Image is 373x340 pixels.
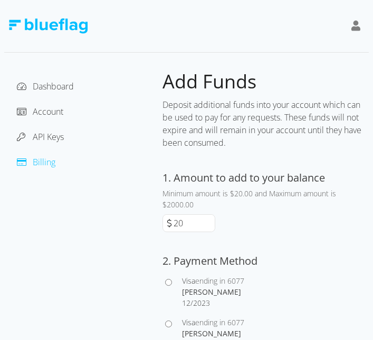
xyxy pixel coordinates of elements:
[182,286,369,297] div: [PERSON_NAME]
[195,317,244,327] span: ending in 6077
[182,298,190,308] span: 12
[162,254,257,268] label: 2. Payment Method
[17,156,55,168] a: Billing
[190,298,193,308] span: /
[33,106,63,117] span: Account
[8,18,88,34] img: Blue Flag Logo
[33,81,74,92] span: Dashboard
[33,156,55,168] span: Billing
[17,106,63,117] a: Account
[193,298,210,308] span: 2023
[17,131,64,143] a: API Keys
[33,131,64,143] span: API Keys
[162,171,325,185] label: 1. Amount to add to your balance
[182,276,195,286] span: Visa
[162,68,256,94] span: Add Funds
[182,317,195,327] span: Visa
[162,94,369,153] div: Deposit additional funds into your account which can be used to pay for any requests. These funds...
[17,81,74,92] a: Dashboard
[162,188,369,210] div: Minimum amount is $20.00 and Maximum amount is $2000.00
[182,328,369,339] div: [PERSON_NAME]
[195,276,244,286] span: ending in 6077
